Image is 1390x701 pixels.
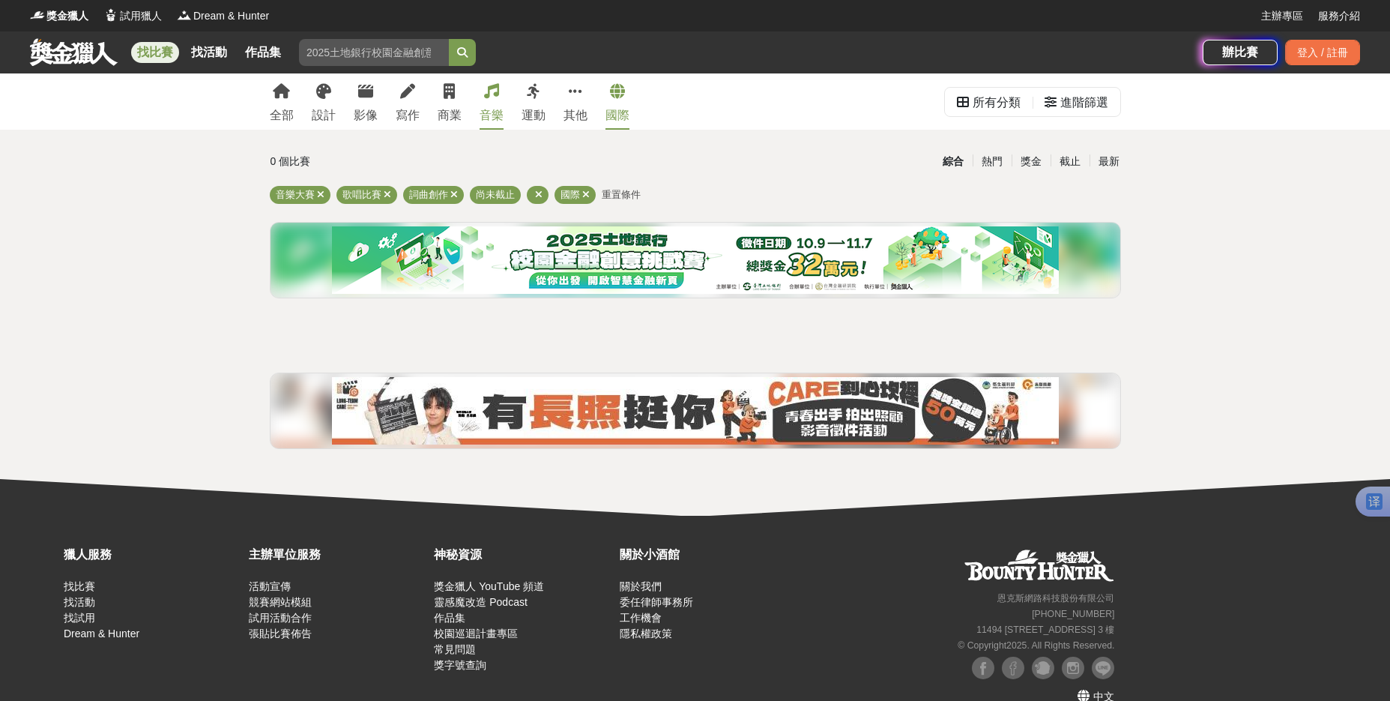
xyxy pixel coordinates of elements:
small: [PHONE_NUMBER] [1032,609,1114,619]
span: 音樂大賽 [276,189,315,200]
a: 隱私權政策 [620,628,672,640]
img: 0454c82e-88f2-4dcc-9ff1-cb041c249df3.jpg [332,377,1059,445]
a: 校園巡迴計畫專區 [434,628,518,640]
div: 神秘資源 [434,546,611,564]
img: Facebook [972,657,994,679]
a: 關於我們 [620,580,662,592]
div: 運動 [522,106,546,124]
span: Dream & Hunter [193,8,269,24]
a: 寫作 [396,73,420,130]
div: 商業 [438,106,462,124]
img: Instagram [1062,657,1084,679]
a: 運動 [522,73,546,130]
a: 作品集 [434,612,465,624]
a: 委任律師事務所 [620,596,693,608]
div: 最新 [1090,148,1128,175]
a: 找比賽 [131,42,179,63]
a: Logo獎金獵人 [30,8,88,24]
a: Dream & Hunter [64,628,139,640]
div: 0 個比賽 [271,148,553,175]
div: 熱門 [973,148,1012,175]
a: Logo試用獵人 [103,8,162,24]
a: 工作機會 [620,612,662,624]
div: 獎金 [1012,148,1051,175]
div: 進階篩選 [1060,88,1108,118]
a: 全部 [270,73,294,130]
div: 寫作 [396,106,420,124]
div: 設計 [312,106,336,124]
span: 尚未截止 [476,189,515,200]
span: 獎金獵人 [46,8,88,24]
a: 找試用 [64,612,95,624]
img: de0ec254-a5ce-4606-9358-3f20dd3f7ec9.png [332,226,1059,294]
div: 全部 [270,106,294,124]
a: 辦比賽 [1203,40,1278,65]
a: 找比賽 [64,580,95,592]
div: 所有分類 [973,88,1021,118]
div: 國際 [605,106,629,124]
a: 活動宣傳 [249,580,291,592]
div: 綜合 [934,148,973,175]
a: LogoDream & Hunter [177,8,269,24]
img: Plurk [1032,657,1054,679]
a: 影像 [354,73,378,130]
a: 張貼比賽佈告 [249,628,312,640]
span: 國際 [560,189,580,200]
span: 重置條件 [602,189,641,200]
a: 國際 [605,73,629,130]
a: 試用活動合作 [249,612,312,624]
span: 歌唱比賽 [342,189,381,200]
span: 詞曲創作 [409,189,448,200]
a: 競賽網站模組 [249,596,312,608]
a: 常見問題 [434,643,476,655]
div: 登入 / 註冊 [1285,40,1360,65]
div: 影像 [354,106,378,124]
a: 找活動 [64,596,95,608]
a: 主辦專區 [1261,8,1303,24]
a: 服務介紹 [1318,8,1360,24]
small: 恩克斯網路科技股份有限公司 [997,593,1114,604]
div: 關於小酒館 [620,546,797,564]
a: 作品集 [239,42,287,63]
a: 靈感魔改造 Podcast [434,596,527,608]
div: 主辦單位服務 [249,546,426,564]
a: 其他 [563,73,587,130]
a: 音樂 [480,73,504,130]
div: 獵人服務 [64,546,241,564]
a: 設計 [312,73,336,130]
input: 2025土地銀行校園金融創意挑戰賽：從你出發 開啟智慧金融新頁 [299,39,449,66]
a: 商業 [438,73,462,130]
div: 音樂 [480,106,504,124]
div: 截止 [1051,148,1090,175]
img: Logo [30,7,45,22]
img: LINE [1092,657,1114,679]
small: © Copyright 2025 . All Rights Reserved. [958,640,1114,651]
img: Logo [103,7,118,22]
small: 11494 [STREET_ADDRESS] 3 樓 [976,625,1114,635]
img: Facebook [1002,657,1024,679]
img: Logo [177,7,192,22]
span: 試用獵人 [120,8,162,24]
a: 找活動 [185,42,233,63]
a: 獎金獵人 YouTube 頻道 [434,580,544,592]
div: 其他 [563,106,587,124]
a: 獎字號查詢 [434,659,486,671]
